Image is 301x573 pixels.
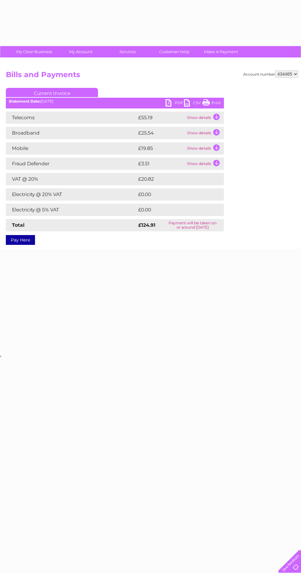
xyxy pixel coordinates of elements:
[6,204,137,216] td: Electricity @ 5% VAT
[6,112,137,124] td: Telecoms
[137,158,186,170] td: £3.51
[243,70,298,78] div: Account number
[56,46,106,57] a: My Account
[6,235,35,245] a: Pay Here
[186,112,224,124] td: Show details
[12,222,25,228] strong: Total
[9,46,60,57] a: My Clear Business
[6,70,298,82] h2: Bills and Payments
[186,142,224,155] td: Show details
[186,158,224,170] td: Show details
[6,99,224,104] div: [DATE]
[162,219,224,231] td: Payment will be taken on or around [DATE]
[6,88,98,97] a: Current Invoice
[186,127,224,139] td: Show details
[102,46,153,57] a: Services
[184,99,202,108] a: CSV
[6,158,137,170] td: Fraud Defender
[202,99,221,108] a: Print
[6,173,137,185] td: VAT @ 20%
[149,46,200,57] a: Customer Help
[137,188,210,201] td: £0.00
[9,99,41,104] b: Statement Date:
[137,173,212,185] td: £20.82
[138,222,155,228] strong: £124.91
[6,127,137,139] td: Broadband
[6,188,137,201] td: Electricity @ 20% VAT
[137,142,186,155] td: £19.85
[196,46,246,57] a: Make A Payment
[6,142,137,155] td: Mobile
[137,204,210,216] td: £0.00
[137,112,186,124] td: £55.19
[166,99,184,108] a: PDF
[137,127,186,139] td: £25.54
